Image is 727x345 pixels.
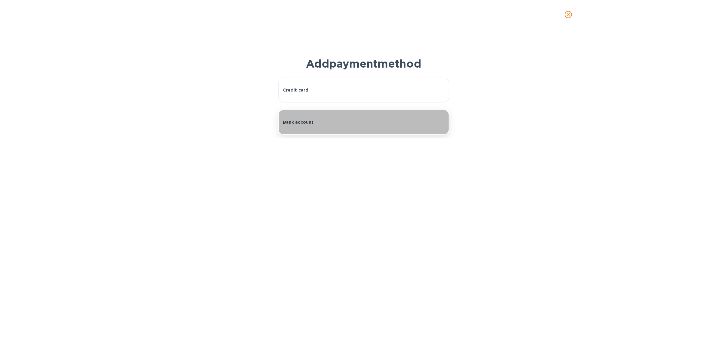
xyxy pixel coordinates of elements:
[561,7,576,22] button: close
[283,119,314,125] p: Bank account
[278,78,449,102] button: Credit card
[306,57,421,70] b: Add payment method
[278,110,449,135] button: Bank account
[283,87,309,93] p: Credit card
